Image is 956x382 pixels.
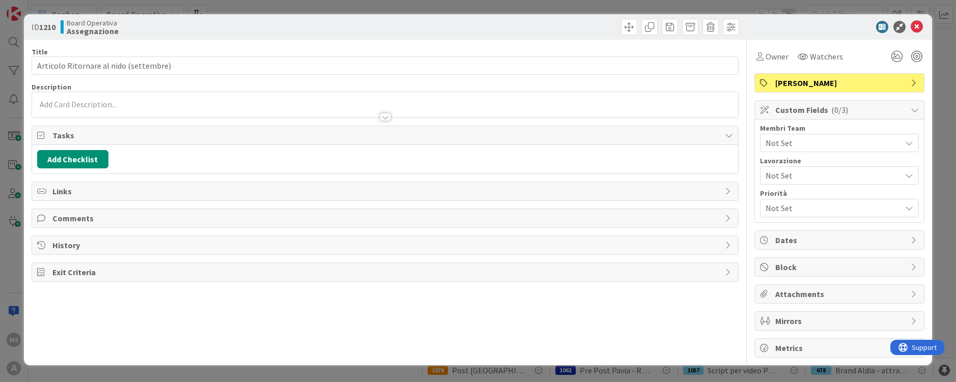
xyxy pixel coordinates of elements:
[766,202,901,214] span: Not Set
[52,129,720,141] span: Tasks
[37,150,108,168] button: Add Checklist
[760,190,919,197] div: Priorità
[775,104,906,116] span: Custom Fields
[32,47,48,56] label: Title
[67,19,119,27] span: Board Operativa
[766,168,896,183] span: Not Set
[831,105,848,115] span: ( 0/3 )
[760,125,919,132] div: Membri Team
[21,2,46,14] span: Support
[52,266,720,278] span: Exit Criteria
[775,315,906,327] span: Mirrors
[766,137,901,149] span: Not Set
[760,157,919,164] div: Lavorazione
[52,239,720,251] span: History
[775,234,906,246] span: Dates
[766,50,789,63] span: Owner
[32,82,71,92] span: Description
[775,261,906,273] span: Block
[810,50,843,63] span: Watchers
[775,288,906,300] span: Attachments
[775,77,906,89] span: [PERSON_NAME]
[52,185,720,197] span: Links
[32,56,739,75] input: type card name here...
[775,342,906,354] span: Metrics
[32,21,55,33] span: ID
[39,22,55,32] b: 1210
[52,212,720,224] span: Comments
[67,27,119,35] b: Assegnazione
